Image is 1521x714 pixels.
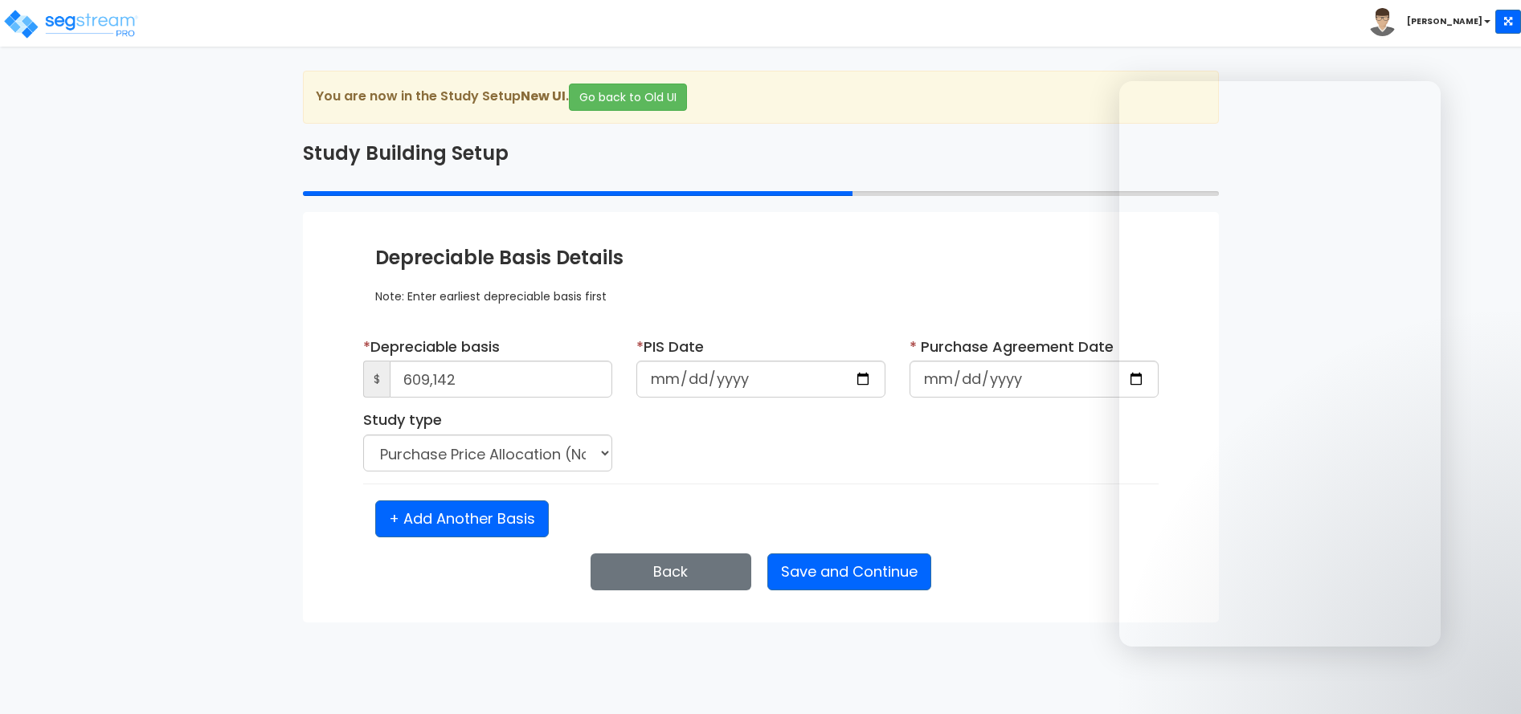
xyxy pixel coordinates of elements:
label: PIS Date [636,337,704,357]
strong: New UI [521,87,566,105]
b: [PERSON_NAME] [1407,15,1482,27]
label: Study type [363,410,442,430]
img: logo_pro_r.png [2,8,139,40]
input: Select date [636,361,885,398]
button: Go back to Old UI [569,84,687,111]
button: Back [591,553,751,590]
iframe: Intercom live chat [1119,81,1441,647]
span: Purchase Agreement Date [921,337,1114,357]
input: Enter depreciable basis [390,361,612,398]
button: + Add Another Basis [375,500,549,537]
img: avatar.png [1368,8,1396,36]
div: Study Building Setup [291,140,1231,167]
div: Note: Enter earliest depreciable basis first [375,272,1147,304]
div: Depreciable Basis Details [375,244,1147,271]
input: Select date [910,361,1159,398]
button: Save and Continue [767,553,931,590]
label: Depreciable basis [363,337,500,357]
div: You are now in the Study Setup . [303,71,1219,124]
span: $ [363,361,390,398]
iframe: Intercom live chat [1402,659,1441,698]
